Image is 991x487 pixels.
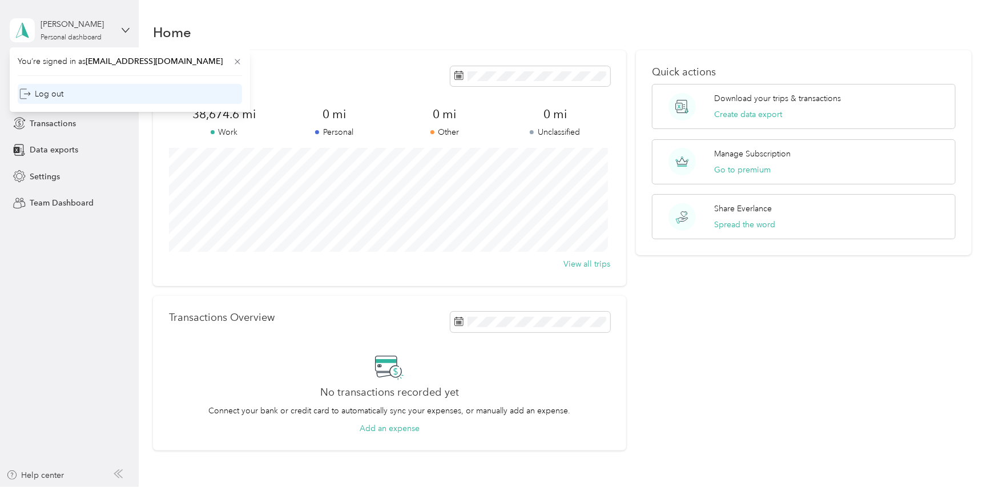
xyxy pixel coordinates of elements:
button: Spread the word [714,219,775,231]
span: [EMAIL_ADDRESS][DOMAIN_NAME] [86,57,223,66]
span: Settings [30,171,60,183]
p: Work [169,126,279,138]
p: Transactions Overview [169,312,275,324]
p: Manage Subscription [714,148,791,160]
iframe: Everlance-gr Chat Button Frame [927,423,991,487]
p: Connect your bank or credit card to automatically sync your expenses, or manually add an expense. [208,405,570,417]
h1: Home [153,26,191,38]
button: View all trips [563,258,610,270]
span: Data exports [30,144,78,156]
button: Add an expense [360,422,420,434]
p: Share Everlance [714,203,772,215]
p: Other [389,126,499,138]
h2: No transactions recorded yet [320,387,459,399]
button: Create data export [714,108,782,120]
div: Personal dashboard [41,34,102,41]
span: Transactions [30,118,76,130]
span: Team Dashboard [30,197,94,209]
p: Unclassified [500,126,610,138]
p: Download your trips & transactions [714,92,841,104]
span: 0 mi [500,106,610,122]
div: [PERSON_NAME] [41,18,112,30]
p: Quick actions [652,66,955,78]
p: Personal [279,126,389,138]
button: Go to premium [714,164,771,176]
span: 38,674.6 mi [169,106,279,122]
div: Log out [19,88,63,100]
span: 0 mi [279,106,389,122]
span: 0 mi [389,106,499,122]
span: You’re signed in as [18,55,242,67]
button: Help center [6,469,65,481]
